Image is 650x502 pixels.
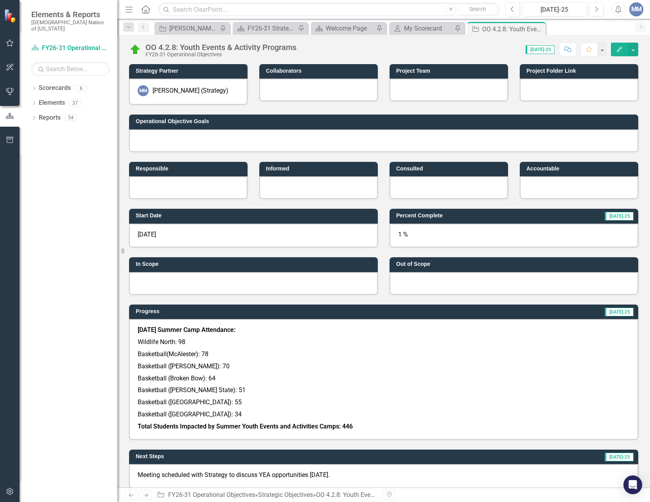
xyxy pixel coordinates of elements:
h3: Project Team [396,68,504,74]
div: Welcome Page [326,23,374,33]
a: Scorecards [39,84,71,93]
img: ClearPoint Strategy [4,9,18,23]
a: [PERSON_NAME] SO's [156,23,218,33]
h3: Start Date [136,213,374,219]
a: Elements [39,99,65,108]
a: Reports [39,113,61,122]
p: Basketball ([PERSON_NAME]): 70 [138,360,630,373]
div: OO 4.2.8: Youth Events & Activity Programs [316,491,435,498]
span: [DATE] [138,231,156,238]
h3: Consulted [396,166,504,172]
a: FY26-31 Operational Objectives [31,44,110,53]
div: 54 [65,115,77,121]
h3: In Scope [136,261,374,267]
div: [PERSON_NAME] SO's [169,23,218,33]
h3: Informed [266,166,374,172]
h3: Progress [136,308,357,314]
h3: Responsible [136,166,244,172]
a: Strategic Objectives [258,491,313,498]
div: FY26-31 Strategic Plan [248,23,296,33]
h3: Next Steps [136,454,379,459]
p: Basketball ([GEOGRAPHIC_DATA]): 34 [138,409,630,421]
h3: Out of Scope [396,261,634,267]
span: Search [469,6,486,12]
span: Elements & Reports [31,10,110,19]
span: [DATE]-25 [605,308,634,316]
div: OO 4.2.8: Youth Events & Activity Programs [145,43,296,52]
h3: Operational Objective Goals [136,118,634,124]
div: [DATE]-25 [525,5,584,14]
strong: [DATE] Summer Camp Attendance: [138,326,235,333]
div: FY26-31 Operational Objectives [145,52,296,57]
span: [DATE]-25 [526,45,555,54]
div: 6 [75,85,87,91]
button: Search [458,4,497,15]
a: My Scorecard [391,23,452,33]
div: MM [138,85,149,96]
p: Basketball (Broken Bow): 64 [138,373,630,385]
a: FY26-31 Operational Objectives [168,491,255,498]
p: Meeting scheduled with Strategy to discuss YEA opportunities [DATE]. [138,471,630,480]
button: [DATE]-25 [522,2,587,16]
h3: Strategy Partner [136,68,244,74]
div: » » [157,491,378,500]
span: [DATE]-25 [605,212,634,221]
p: Wildlife North: 98 [138,336,630,348]
h3: Percent Complete [396,213,542,219]
div: OO 4.2.8: Youth Events & Activity Programs [482,24,544,34]
div: 37 [69,100,81,106]
div: 1 % [390,224,638,248]
div: My Scorecard [404,23,452,33]
a: FY26-31 Strategic Plan [235,23,296,33]
p: Basketball ([GEOGRAPHIC_DATA]): 55 [138,396,630,409]
img: On Target [129,43,142,56]
strong: Total Students Impacted by Summer Youth Events and Activities Camps: 446 [138,423,353,430]
small: [DEMOGRAPHIC_DATA] Nation of [US_STATE] [31,19,110,32]
div: [PERSON_NAME] (Strategy) [153,86,228,95]
p: Basketball ([PERSON_NAME] State): 51 [138,384,630,396]
div: Open Intercom Messenger [623,475,642,494]
input: Search Below... [31,62,110,76]
h3: Accountable [526,166,634,172]
span: [DATE]-25 [605,453,634,461]
a: Welcome Page [313,23,374,33]
h3: Collaborators [266,68,374,74]
input: Search ClearPoint... [158,3,499,16]
h3: Project Folder Link [526,68,634,74]
button: MM [629,2,643,16]
p: Basketball(McAlester): 78 [138,348,630,360]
